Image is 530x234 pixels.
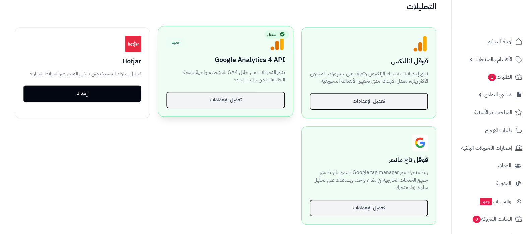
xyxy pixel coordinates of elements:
[472,214,512,224] span: السلات المتروكة
[166,92,285,108] button: تعديل الإعدادات
[479,197,511,206] span: وآتس آب
[264,30,289,39] span: مفعّل
[498,161,511,170] span: العملاء
[310,169,428,191] p: ربط متجرك مع Google tag manager يسمح بالربط مع جميع الخدمات الخارجية في مكان واحد، ويساعدك على تح...
[496,179,511,188] span: المدونة
[456,193,526,209] a: وآتس آبجديد
[456,140,526,156] a: إشعارات التحويلات البنكية
[456,211,526,227] a: السلات المتروكة0
[412,135,428,151] img: Google Tag Manager
[475,55,512,64] span: الأقسام والمنتجات
[485,126,512,135] span: طلبات الإرجاع
[7,2,445,11] h2: التحليلات
[166,69,285,84] p: تتبع التحويلات من خلال GA4 باستخدام واجهة برمجة التطبيقات من جانب الخادم
[456,122,526,138] a: طلبات الإرجاع
[310,93,428,110] button: تعديل الإعدادات
[125,36,141,52] img: Hotjar
[310,200,428,216] button: تعديل الإعدادات
[488,74,496,81] span: 1
[310,57,428,65] h3: قوقل انالتكس
[484,17,524,31] img: logo-2.png
[310,156,428,163] h3: قوقل تاج مانجر
[487,72,512,82] span: الطلبات
[456,158,526,174] a: العملاء
[473,216,481,223] span: 0
[310,70,428,85] p: تتبع إحصائيات متجرك الإلكتروني وتعرف على جمهورك، المحتوى الأكثر زيارة، معدل الارتداد، مدى تحقيق ا...
[484,90,511,99] span: مُنشئ النماذج
[480,198,492,205] span: جديد
[269,34,285,51] img: Google Analytics 4 API
[23,57,141,65] h3: Hotjar
[456,33,526,50] a: لوحة التحكم
[23,85,141,102] button: إعداد
[456,104,526,121] a: المراجعات والأسئلة
[166,37,185,47] span: جديد
[412,36,428,52] img: Google Analytics
[461,143,512,153] span: إشعارات التحويلات البنكية
[474,108,512,117] span: المراجعات والأسئلة
[487,37,512,46] span: لوحة التحكم
[166,56,285,63] h3: Google Analytics 4 API
[23,70,141,78] p: تحليل سلوك المستخدمين داخل المتجر عبر الخرائط الحرارية
[456,69,526,85] a: الطلبات1
[456,175,526,191] a: المدونة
